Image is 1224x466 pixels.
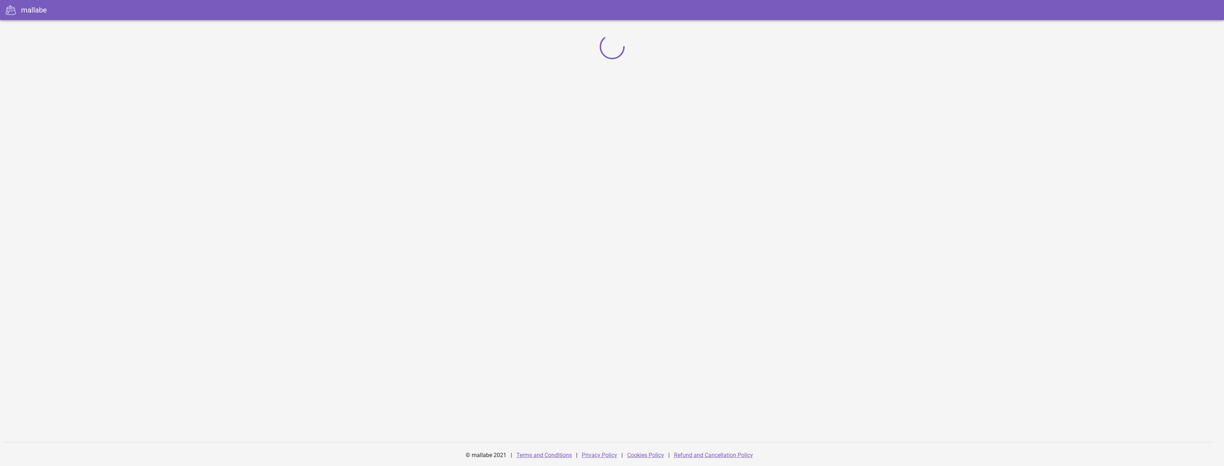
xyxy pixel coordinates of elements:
a: Cookies Policy [627,452,664,459]
a: Privacy Policy [582,452,617,459]
a: Refund and Cancellation Policy [674,452,753,459]
a: Terms and Conditions [516,452,572,459]
div: © mallabe 2021 [461,447,511,464]
div: mallabe [21,5,47,15]
div: | [576,447,578,464]
div: | [668,447,670,464]
div: | [511,447,512,464]
div: | [621,447,623,464]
